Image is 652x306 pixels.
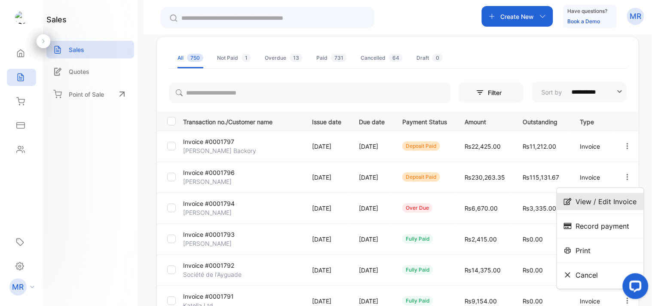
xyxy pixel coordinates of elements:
p: Quotes [69,67,89,76]
p: [DATE] [312,235,341,244]
p: Invoice [580,297,606,306]
span: ₨3,335.00 [523,205,556,212]
p: Have questions? [568,7,608,15]
p: [DATE] [359,204,385,213]
div: Not Paid [217,54,251,62]
span: Record payment [576,221,630,231]
p: [DATE] [359,297,385,306]
p: Invoice #0001797 [183,137,234,146]
span: ₨0.00 [523,297,543,305]
p: MR [12,282,24,293]
div: All [178,54,203,62]
p: Invoice #0001791 [183,292,234,301]
button: MR [627,6,644,27]
p: [PERSON_NAME] Backory [183,146,256,155]
div: Overdue [265,54,303,62]
p: MR [630,11,642,22]
span: ₨22,425.00 [465,143,501,150]
span: ₨115,131.67 [523,174,559,181]
p: [DATE] [312,204,341,213]
button: Create New [482,6,553,27]
p: [PERSON_NAME] [183,208,232,217]
p: Sales [69,45,84,54]
span: 64 [389,54,403,62]
h1: sales [46,14,67,25]
p: [DATE] [359,173,385,182]
p: Invoice #0001793 [183,230,235,239]
p: Create New [501,12,534,21]
p: [DATE] [312,173,341,182]
span: 731 [331,54,347,62]
span: ₨0.00 [523,266,543,274]
iframe: LiveChat chat widget [616,270,652,306]
span: Cancel [576,270,598,280]
span: 1 [242,54,251,62]
div: Cancelled [361,54,403,62]
span: ₨6,670.00 [465,205,498,212]
p: Invoice #0001796 [183,168,235,177]
p: Outstanding [523,116,563,126]
div: fully paid [402,234,433,244]
span: 0 [432,54,443,62]
span: 750 [187,54,203,62]
p: [DATE] [312,297,341,306]
span: ₨0.00 [523,236,543,243]
a: Sales [46,41,134,58]
span: ₨14,375.00 [465,266,501,274]
span: View / Edit Invoice [576,196,637,207]
p: Issue date [312,116,341,126]
p: [PERSON_NAME] [183,239,232,248]
span: 13 [290,54,303,62]
a: Quotes [46,63,134,80]
div: fully paid [402,265,433,275]
p: Due date [359,116,385,126]
p: [DATE] [359,235,385,244]
button: Filter [459,82,523,103]
p: Invoice #0001792 [183,261,234,270]
span: ₨11,212.00 [523,143,556,150]
a: Point of Sale [46,85,134,104]
img: logo [15,11,28,24]
p: Type [580,116,606,126]
button: Sort by [532,82,627,102]
p: Société de l'Ayguade [183,270,242,279]
p: Invoice [580,142,606,151]
span: ₨2,415.00 [465,236,497,243]
p: [PERSON_NAME] [183,177,232,186]
p: Sort by [542,88,562,97]
div: deposit paid [402,141,440,151]
p: Invoice [580,173,606,182]
div: Draft [416,54,443,62]
p: [DATE] [312,266,341,275]
p: Payment Status [402,116,447,126]
div: over due [402,203,432,213]
div: fully paid [402,296,433,306]
p: Transaction no./Customer name [183,116,301,126]
p: [DATE] [359,266,385,275]
div: Paid [316,54,347,62]
p: [DATE] [312,142,341,151]
span: ₨9,154.00 [465,297,497,305]
p: [DATE] [359,142,385,151]
div: deposit paid [402,172,440,182]
p: Point of Sale [69,90,104,99]
a: Book a Demo [568,18,600,24]
span: Print [576,245,591,256]
p: Filter [488,88,507,97]
p: Amount [465,116,505,126]
p: Invoice #0001794 [183,199,235,208]
span: ₨230,263.35 [465,174,505,181]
